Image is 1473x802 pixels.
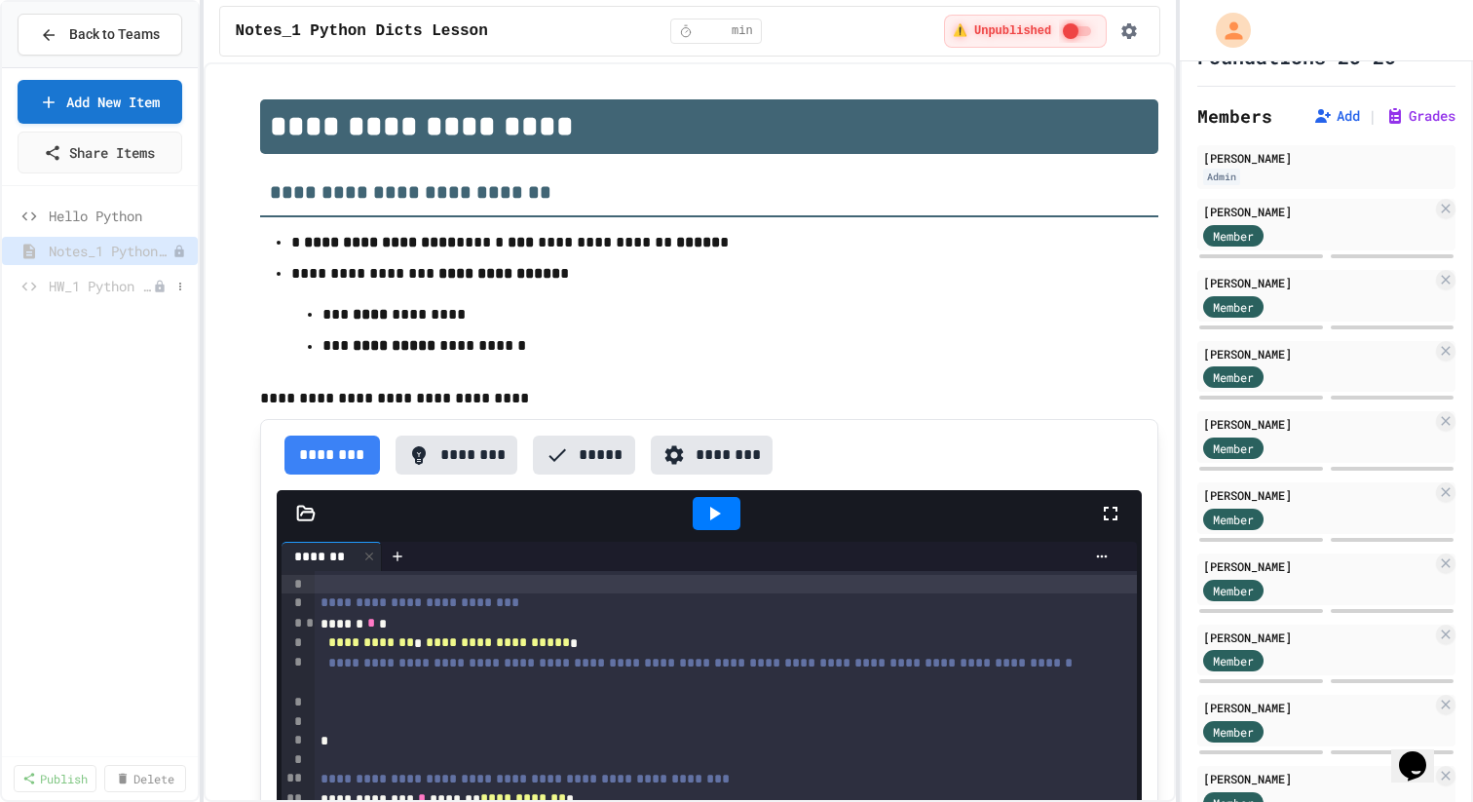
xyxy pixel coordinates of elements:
[104,765,186,792] a: Delete
[1203,557,1432,575] div: [PERSON_NAME]
[49,206,190,226] span: Hello Python
[1213,723,1254,741] span: Member
[1313,106,1360,126] button: Add
[153,280,167,293] div: Unpublished
[1197,102,1272,130] h2: Members
[1213,298,1254,316] span: Member
[1203,169,1240,185] div: Admin
[170,277,190,296] button: More options
[1203,345,1432,363] div: [PERSON_NAME]
[944,15,1108,48] div: ⚠️ Students cannot see this content! Click the toggle to publish it and make it visible to your c...
[1213,227,1254,245] span: Member
[1213,582,1254,599] span: Member
[1203,149,1450,167] div: [PERSON_NAME]
[1195,8,1256,53] div: My Account
[1203,699,1432,716] div: [PERSON_NAME]
[1203,629,1432,646] div: [PERSON_NAME]
[14,765,96,792] a: Publish
[1213,511,1254,528] span: Member
[1385,106,1455,126] button: Grades
[1203,486,1432,504] div: [PERSON_NAME]
[236,19,488,43] span: Notes_1 Python Dicts Lesson
[49,276,153,296] span: HW_1 Python Dicts
[953,23,1051,39] span: ⚠️ Unpublished
[732,23,753,39] span: min
[1203,203,1432,220] div: [PERSON_NAME]
[18,80,182,124] a: Add New Item
[1203,770,1432,787] div: [PERSON_NAME]
[49,241,172,261] span: Notes_1 Python Dicts Lesson
[1368,104,1378,128] span: |
[1213,652,1254,669] span: Member
[69,24,160,45] span: Back to Teams
[18,14,182,56] button: Back to Teams
[1203,274,1432,291] div: [PERSON_NAME]
[18,132,182,173] a: Share Items
[1213,439,1254,457] span: Member
[1391,724,1454,783] iframe: chat widget
[1203,415,1432,433] div: [PERSON_NAME]
[1213,368,1254,386] span: Member
[172,245,186,258] div: Unpublished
